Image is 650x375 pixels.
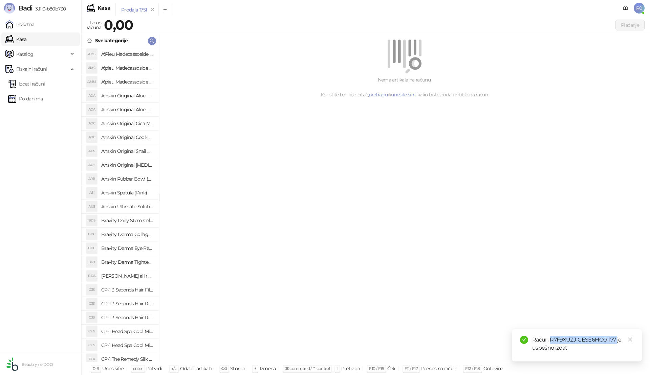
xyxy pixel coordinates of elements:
[101,271,153,281] h4: [PERSON_NAME] all round modeling powder
[101,326,153,337] h4: CP-1 Head Spa Cool Mint Shampoo
[86,243,97,254] div: BDE
[615,20,645,30] button: Plaćanje
[101,229,153,240] h4: Bravity Derma Collagen Eye Cream
[101,146,153,157] h4: Anskin Original Snail Modeling Mask 1kg
[101,76,153,87] h4: A'pieu Madecassoside Moisture Gel Cream
[86,160,97,170] div: AOT
[86,104,97,115] div: AOA
[628,337,632,342] span: close
[86,201,97,212] div: AUS
[101,49,153,60] h4: A'Pieu Madecassoside Sleeping Mask
[86,354,97,365] div: CTR
[167,76,642,98] div: Nema artikala na računu. Koristite bar kod čitač, ili kako biste dodali artikle na račun.
[101,215,153,226] h4: Bravity Daily Stem Cell Sleeping Pack
[101,243,153,254] h4: Bravity Derma Eye Repair Ampoule
[171,366,177,371] span: ↑/↓
[93,366,99,371] span: 0-9
[101,90,153,101] h4: Anskin Original Aloe Modeling Mask (Refill) 240g
[18,4,32,12] span: Badi
[101,257,153,267] h4: Bravity Derma Tightening Neck Ampoule
[86,271,97,281] div: BDA
[5,32,26,46] a: Kasa
[86,90,97,101] div: AOA
[387,364,395,373] div: Ček
[86,284,97,295] div: C3S
[104,17,133,33] strong: 0,00
[16,62,47,76] span: Fiskalni računi
[16,47,34,61] span: Katalog
[391,92,417,98] a: unesite šifru
[101,187,153,198] h4: Anskin Spatula (Pink)
[86,229,97,240] div: BDC
[101,284,153,295] h4: CP-1 3 Seconds Hair Fill-up Waterpack
[520,336,528,344] span: check-circle
[8,92,43,106] a: Po danima
[86,173,97,184] div: ARB
[221,366,227,371] span: ⌫
[86,326,97,337] div: CHS
[4,3,15,14] img: Logo
[101,173,153,184] h4: Anskin Rubber Bowl (Pink)
[146,364,162,373] div: Potvrdi
[101,63,153,73] h4: A'pieu Madecassoside Cream 2X
[86,187,97,198] div: AS(
[86,340,97,351] div: CHS
[86,63,97,73] div: AMC
[230,364,245,373] div: Storno
[5,357,19,371] img: 64x64-companyLogo-432ed541-86f2-4000-a6d6-137676e77c9d.png
[86,118,97,129] div: AOC
[32,6,66,12] span: 3.11.0-b80b730
[5,18,35,31] a: Početna
[465,366,480,371] span: F12 / F18
[101,298,153,309] h4: CP-1 3 Seconds Hair Ringer Hair Fill-up Ampoule
[97,5,110,11] div: Kasa
[254,366,256,371] span: +
[405,366,418,371] span: F11 / F17
[260,364,276,373] div: Izmena
[101,118,153,129] h4: Anskin Original Cica Modeling Mask 240g
[86,312,97,323] div: C3S
[22,362,53,367] small: Beautifyme DOO
[337,366,338,371] span: f
[634,3,645,14] span: R0
[532,336,634,352] div: Račun R7F9XUZJ-GESE6HO0-177 je uspešno izdat
[620,3,631,14] a: Dokumentacija
[101,354,153,365] h4: CP-1 The Remedy Silk Essence
[101,160,153,170] h4: Anskin Original [MEDICAL_DATA] Modeling Mask 240g
[285,366,330,371] span: ⌘ command / ⌃ control
[121,6,147,14] div: Prodaja 1751
[626,336,634,343] a: Close
[102,364,124,373] div: Unos šifre
[82,47,159,362] div: grid
[101,104,153,115] h4: Anskin Original Aloe Modeling Mask 1kg
[101,312,153,323] h4: CP-1 3 Seconds Hair Ringer Hair Fill-up Ampoule
[86,215,97,226] div: BDS
[148,7,157,13] button: remove
[133,366,143,371] span: enter
[86,49,97,60] div: AMS
[85,18,103,32] div: Iznos računa
[341,364,360,373] div: Pretraga
[180,364,212,373] div: Odabir artikala
[101,132,153,143] h4: Anskin Original Cool-Ice Modeling Mask 1kg
[86,76,97,87] div: AMM
[8,77,45,91] a: Izdati računi
[483,364,503,373] div: Gotovina
[95,37,128,44] div: Sve kategorije
[86,146,97,157] div: AOS
[101,201,153,212] h4: Anskin Ultimate Solution Modeling Activator 1000ml
[86,298,97,309] div: C3S
[421,364,456,373] div: Prenos na račun
[369,366,384,371] span: F10 / F16
[369,92,388,98] a: pretragu
[101,340,153,351] h4: CP-1 Head Spa Cool Mint Shampoo
[158,3,172,16] button: Add tab
[86,132,97,143] div: AOC
[86,257,97,267] div: BDT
